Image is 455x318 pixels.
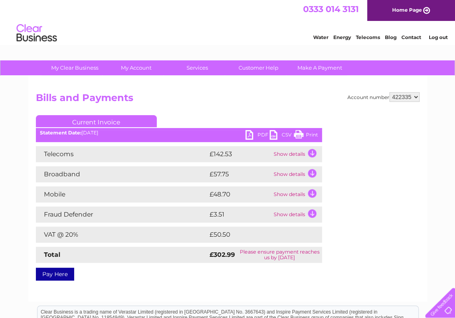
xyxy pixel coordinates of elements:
[272,166,322,182] td: Show details
[287,60,353,75] a: Make A Payment
[36,166,208,182] td: Broadband
[208,146,272,162] td: £142.53
[36,227,208,243] td: VAT @ 20%
[272,206,322,223] td: Show details
[103,60,169,75] a: My Account
[237,247,322,263] td: Please ensure payment reaches us by [DATE]
[385,34,397,40] a: Blog
[210,251,235,258] strong: £302.99
[333,34,351,40] a: Energy
[36,115,157,127] a: Current Invoice
[225,60,292,75] a: Customer Help
[36,92,420,107] h2: Bills and Payments
[272,186,322,202] td: Show details
[36,130,322,136] div: [DATE]
[36,206,208,223] td: Fraud Defender
[164,60,231,75] a: Services
[313,34,328,40] a: Water
[40,130,81,136] b: Statement Date:
[42,60,108,75] a: My Clear Business
[272,146,322,162] td: Show details
[208,227,306,243] td: £50.50
[347,92,420,102] div: Account number
[44,251,60,258] strong: Total
[36,146,208,162] td: Telecoms
[208,206,272,223] td: £3.51
[303,4,359,14] a: 0333 014 3131
[428,34,447,40] a: Log out
[356,34,380,40] a: Telecoms
[208,166,272,182] td: £57.75
[401,34,421,40] a: Contact
[245,130,270,142] a: PDF
[16,21,57,45] img: logo.png
[36,268,74,281] a: Pay Here
[208,186,272,202] td: £48.70
[36,186,208,202] td: Mobile
[294,130,318,142] a: Print
[270,130,294,142] a: CSV
[37,4,418,39] div: Clear Business is a trading name of Verastar Limited (registered in [GEOGRAPHIC_DATA] No. 3667643...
